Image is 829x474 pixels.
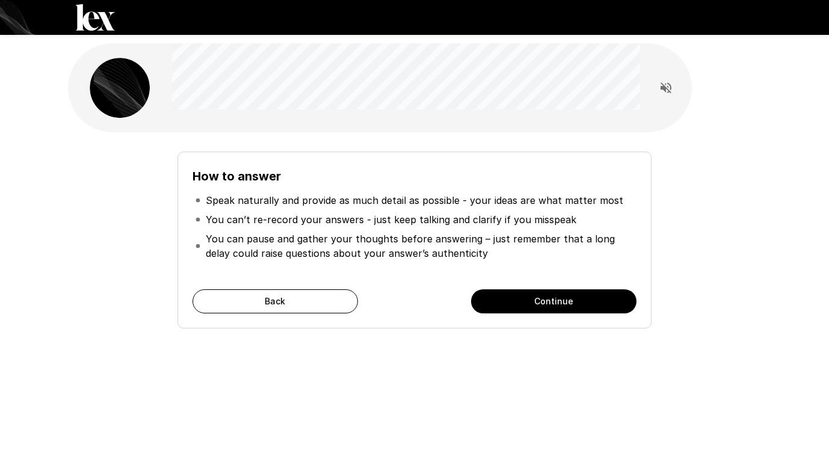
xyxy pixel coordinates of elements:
p: Speak naturally and provide as much detail as possible - your ideas are what matter most [206,193,623,208]
b: How to answer [193,169,281,183]
button: Continue [471,289,636,313]
p: You can’t re-record your answers - just keep talking and clarify if you misspeak [206,212,576,227]
button: Back [193,289,358,313]
img: lex_avatar2.png [90,58,150,118]
p: You can pause and gather your thoughts before answering – just remember that a long delay could r... [206,232,634,260]
button: Read questions aloud [654,76,678,100]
